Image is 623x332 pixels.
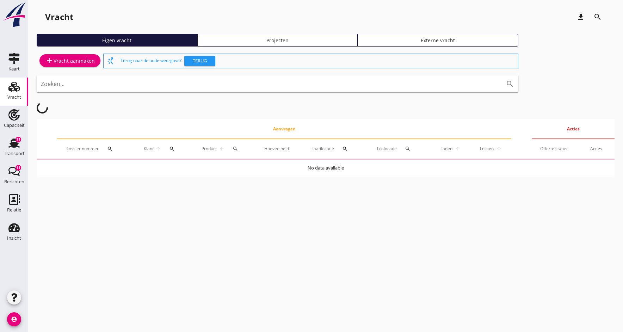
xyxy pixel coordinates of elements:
td: No data available [37,160,615,177]
span: Product [201,146,217,152]
i: search [593,13,602,21]
span: Laden [439,146,454,152]
i: switch_access_shortcut [106,57,115,65]
th: Acties [532,119,615,139]
a: Externe vracht [358,34,518,47]
div: 11 [16,137,21,142]
div: Offerte status [540,146,573,152]
div: Loslocatie [377,140,422,157]
div: Dossier nummer [66,140,126,157]
div: Vracht [45,11,73,23]
div: Vracht [7,95,21,99]
div: Relatie [7,208,21,212]
i: arrow_upward [495,146,503,152]
i: add [45,56,54,65]
div: Capaciteit [4,123,25,128]
th: Aanvragen [57,119,511,139]
div: Eigen vracht [40,37,194,44]
div: Projecten [201,37,355,44]
div: Terug [187,57,212,64]
i: search [169,146,175,152]
span: Klant [143,146,155,152]
img: logo-small.a267ee39.svg [1,2,27,28]
div: Transport [4,151,25,156]
input: Zoeken... [41,78,494,90]
i: arrow_upward [454,146,462,152]
i: arrow_upward [218,146,225,152]
div: Inzicht [7,236,21,240]
div: Hoeveelheid [264,146,295,152]
span: Lossen [479,146,495,152]
div: Externe vracht [361,37,515,44]
button: Terug [184,56,215,66]
i: search [405,146,411,152]
a: Eigen vracht [37,34,197,47]
i: search [506,80,514,88]
i: account_circle [7,312,21,326]
a: Vracht aanmaken [39,54,100,67]
div: 11 [16,165,21,171]
i: search [233,146,238,152]
div: Vracht aanmaken [45,56,95,65]
i: search [107,146,113,152]
div: Terug naar de oude weergave? [121,54,515,68]
i: arrow_upward [155,146,162,152]
div: Acties [590,146,606,152]
a: Projecten [197,34,358,47]
div: Kaart [8,67,20,71]
i: search [342,146,348,152]
div: Berichten [4,179,24,184]
div: Laadlocatie [311,140,360,157]
i: download [576,13,585,21]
